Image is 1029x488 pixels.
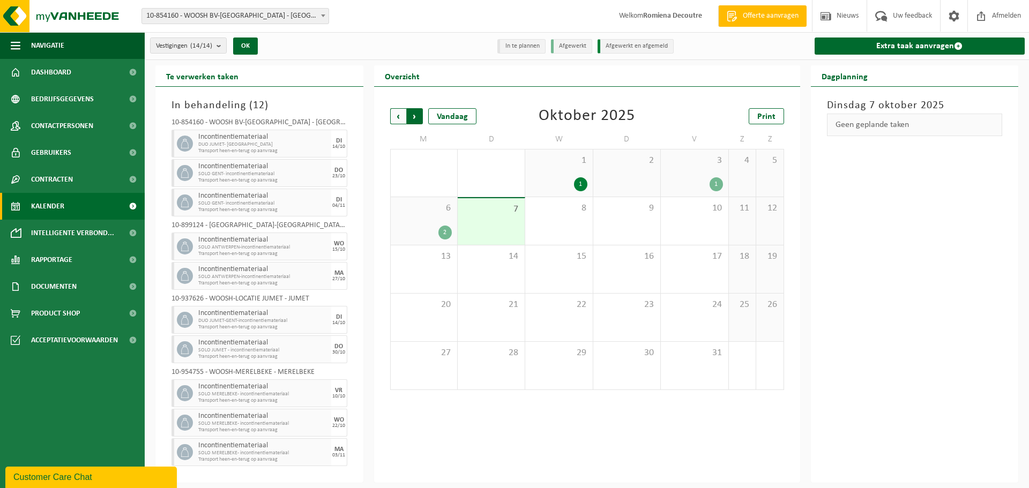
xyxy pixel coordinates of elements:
[334,343,343,350] div: DO
[155,65,249,86] h2: Te verwerken taken
[198,133,329,141] span: Incontinentiemateriaal
[334,417,344,423] div: WO
[31,193,64,220] span: Kalender
[198,347,329,354] span: SOLO JUMET - incontinentiemateriaal
[31,112,93,139] span: Contactpersonen
[762,202,778,214] span: 12
[171,369,347,379] div: 10-954755 - WOOSH-MERELBEKE - MERELBEKE
[198,251,329,257] span: Transport heen-en-terug op aanvraag
[599,299,655,311] span: 23
[551,39,592,54] li: Afgewerkt
[531,299,587,311] span: 22
[332,174,345,179] div: 23/10
[336,138,342,144] div: DI
[815,37,1025,55] a: Extra taak aanvragen
[390,130,458,149] td: M
[334,270,344,276] div: MA
[729,130,756,149] td: Z
[198,354,329,360] span: Transport heen-en-terug op aanvraag
[198,265,329,274] span: Incontinentiemateriaal
[762,299,778,311] span: 26
[666,299,722,311] span: 24
[198,318,329,324] span: DUO JUMET-GENT-incontinentiemateriaal
[332,203,345,208] div: 04/11
[463,299,519,311] span: 21
[332,453,345,458] div: 03/11
[31,86,94,112] span: Bedrijfsgegevens
[198,148,329,154] span: Transport heen-en-terug op aanvraag
[190,42,212,49] count: (14/14)
[198,309,329,318] span: Incontinentiemateriaal
[31,59,71,86] span: Dashboard
[463,251,519,262] span: 14
[463,347,519,359] span: 28
[198,450,329,456] span: SOLO MERELBEKE- incontinentiemateriaal
[574,177,587,191] div: 1
[31,273,77,300] span: Documenten
[734,299,750,311] span: 25
[198,280,329,287] span: Transport heen-en-terug op aanvraag
[666,202,722,214] span: 10
[171,222,347,232] div: 10-899124 - [GEOGRAPHIC_DATA]-[GEOGRAPHIC_DATA] [GEOGRAPHIC_DATA] - [GEOGRAPHIC_DATA]
[198,171,329,177] span: SOLO GENT- incontinentiemateriaal
[438,226,452,239] div: 2
[198,207,329,213] span: Transport heen-en-terug op aanvraag
[531,251,587,262] span: 15
[458,130,525,149] td: D
[599,202,655,214] span: 9
[5,464,179,488] iframe: chat widget
[198,412,329,421] span: Incontinentiemateriaal
[396,347,452,359] span: 27
[756,130,784,149] td: Z
[332,276,345,282] div: 27/10
[334,241,344,247] div: WO
[497,39,546,54] li: In te plannen
[198,397,329,404] span: Transport heen-en-terug op aanvraag
[734,202,750,214] span: 11
[198,192,329,200] span: Incontinentiemateriaal
[198,382,329,391] span: Incontinentiemateriaal
[661,130,728,149] td: V
[253,100,265,111] span: 12
[332,247,345,252] div: 15/10
[734,155,750,167] span: 4
[336,314,342,320] div: DI
[539,108,635,124] div: Oktober 2025
[31,166,73,193] span: Contracten
[599,251,655,262] span: 16
[332,320,345,326] div: 14/10
[198,177,329,184] span: Transport heen-en-terug op aanvraag
[335,387,342,394] div: VR
[734,251,750,262] span: 18
[531,155,587,167] span: 1
[598,39,674,54] li: Afgewerkt en afgemeld
[31,220,114,246] span: Intelligente verbond...
[593,130,661,149] td: D
[31,300,80,327] span: Product Shop
[198,162,329,171] span: Incontinentiemateriaal
[762,251,778,262] span: 19
[428,108,476,124] div: Vandaag
[198,456,329,463] span: Transport heen-en-terug op aanvraag
[334,446,344,453] div: MA
[156,38,212,54] span: Vestigingen
[525,130,593,149] td: W
[390,108,406,124] span: Vorige
[643,12,702,20] strong: Romiena Decoutre
[757,112,776,121] span: Print
[374,65,430,86] h2: Overzicht
[198,244,329,251] span: SOLO ANTWERPEN-incontinentiemateriaal
[198,441,329,450] span: Incontinentiemateriaal
[718,5,807,27] a: Offerte aanvragen
[198,274,329,280] span: SOLO ANTWERPEN-incontinentiemateriaal
[332,144,345,149] div: 14/10
[332,423,345,429] div: 22/10
[827,114,1003,136] div: Geen geplande taken
[198,339,329,347] span: Incontinentiemateriaal
[407,108,423,124] span: Volgende
[198,421,329,427] span: SOLO MERELBEKE- incontinentiemateriaal
[198,200,329,207] span: SOLO GENT- incontinentiemateriaal
[31,246,72,273] span: Rapportage
[740,11,801,21] span: Offerte aanvragen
